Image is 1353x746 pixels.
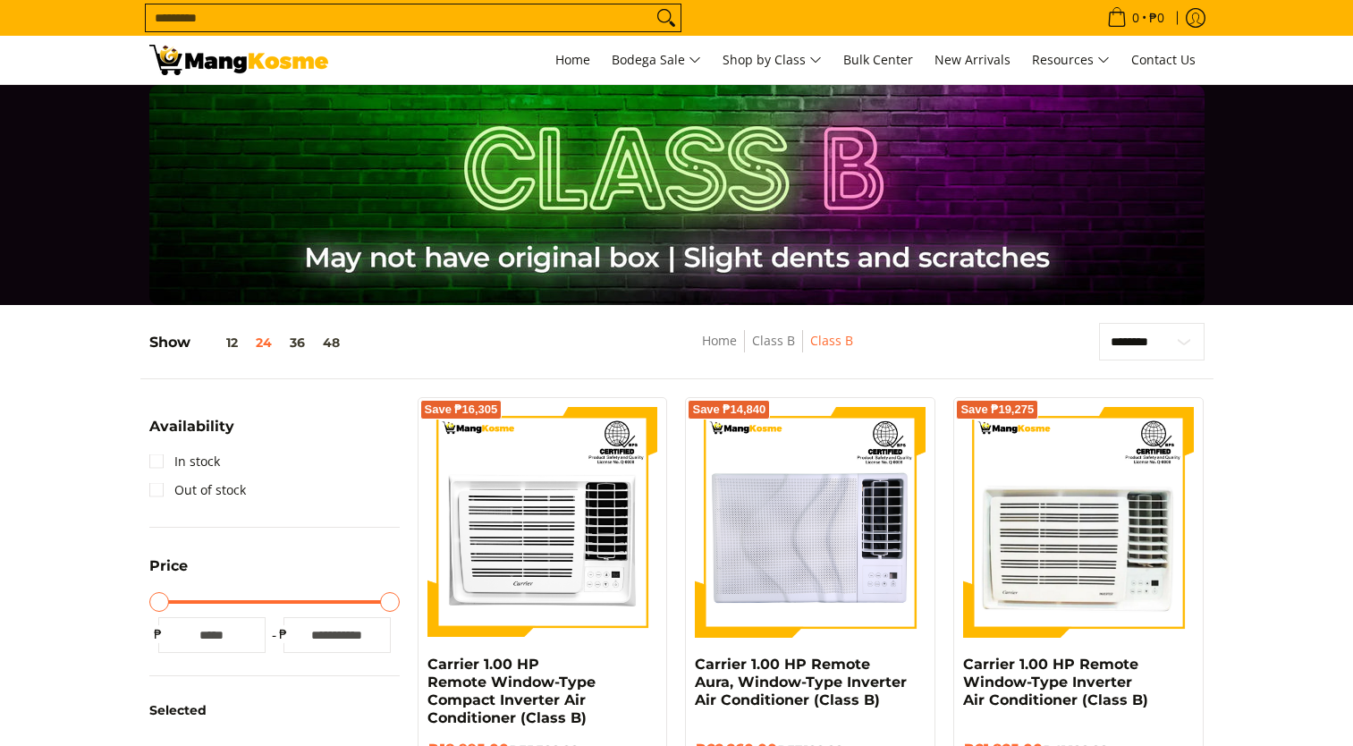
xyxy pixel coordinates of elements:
[810,330,853,352] span: Class B
[425,404,498,415] span: Save ₱16,305
[247,335,281,350] button: 24
[1129,12,1142,24] span: 0
[190,335,247,350] button: 12
[577,330,977,370] nav: Breadcrumbs
[926,36,1019,84] a: New Arrivals
[546,36,599,84] a: Home
[149,625,167,643] span: ₱
[149,420,234,434] span: Availability
[555,51,590,68] span: Home
[963,407,1194,638] img: Carrier 1.00 HP Remote Window-Type Inverter Air Conditioner (Class B)
[1032,49,1110,72] span: Resources
[427,407,658,638] img: Carrier 1.00 HP Remote Window-Type Compact Inverter Air Conditioner (Class B)
[934,51,1011,68] span: New Arrivals
[314,335,349,350] button: 48
[834,36,922,84] a: Bulk Center
[695,407,926,638] img: Carrier 1.00 HP Remote Aura, Window-Type Inverter Air Conditioner (Class B)
[652,4,681,31] button: Search
[612,49,701,72] span: Bodega Sale
[149,420,234,447] summary: Open
[149,703,400,719] h6: Selected
[149,559,188,587] summary: Open
[843,51,913,68] span: Bulk Center
[275,625,292,643] span: ₱
[960,404,1034,415] span: Save ₱19,275
[149,476,246,504] a: Out of stock
[702,332,737,349] a: Home
[346,36,1205,84] nav: Main Menu
[714,36,831,84] a: Shop by Class
[281,335,314,350] button: 36
[695,656,907,708] a: Carrier 1.00 HP Remote Aura, Window-Type Inverter Air Conditioner (Class B)
[1102,8,1170,28] span: •
[1146,12,1167,24] span: ₱0
[149,334,349,352] h5: Show
[752,332,795,349] a: Class B
[149,559,188,573] span: Price
[1131,51,1196,68] span: Contact Us
[603,36,710,84] a: Bodega Sale
[963,656,1148,708] a: Carrier 1.00 HP Remote Window-Type Inverter Air Conditioner (Class B)
[692,404,765,415] span: Save ₱14,840
[149,45,328,75] img: Class B Class B | Mang Kosme
[723,49,822,72] span: Shop by Class
[1023,36,1119,84] a: Resources
[1122,36,1205,84] a: Contact Us
[149,447,220,476] a: In stock
[427,656,596,726] a: Carrier 1.00 HP Remote Window-Type Compact Inverter Air Conditioner (Class B)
